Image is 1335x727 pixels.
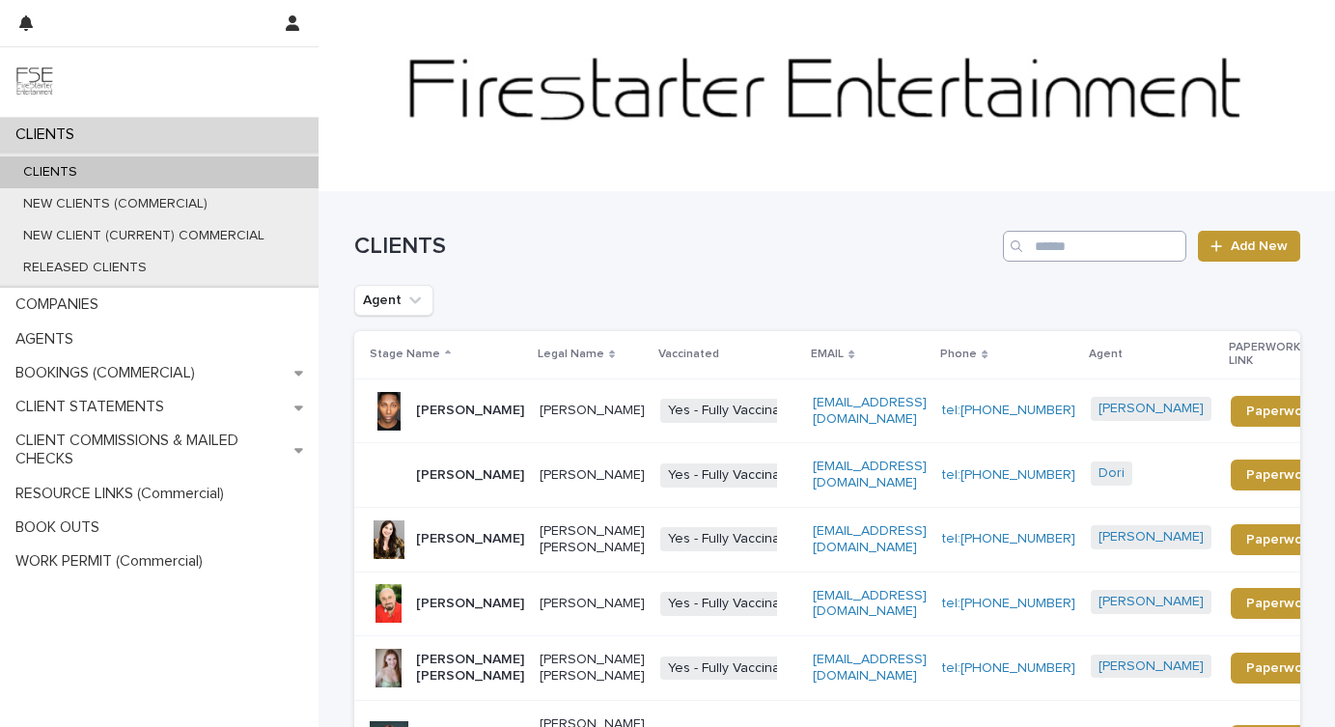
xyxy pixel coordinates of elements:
a: Paperwork [1231,653,1330,684]
h1: CLIENTS [354,233,996,261]
p: CLIENTS [8,164,93,181]
p: EMAIL [811,344,844,365]
span: Paperwork [1246,533,1315,546]
p: [PERSON_NAME] [540,467,645,484]
p: [PERSON_NAME] [540,403,645,419]
a: [PERSON_NAME] [1099,529,1204,545]
p: Legal Name [538,344,604,365]
p: NEW CLIENTS (COMMERCIAL) [8,196,223,212]
a: [EMAIL_ADDRESS][DOMAIN_NAME] [813,653,927,683]
a: tel:[PHONE_NUMBER] [942,661,1075,675]
p: [PERSON_NAME] [PERSON_NAME] [540,523,645,556]
p: Vaccinated [658,344,719,365]
p: [PERSON_NAME] [416,403,524,419]
span: Paperwork [1246,468,1315,482]
p: [PERSON_NAME] [416,531,524,547]
p: CLIENT COMMISSIONS & MAILED CHECKS [8,432,294,468]
p: CLIENT STATEMENTS [8,398,180,416]
p: COMPANIES [8,295,114,314]
a: Paperwork [1231,588,1330,619]
p: BOOKINGS (COMMERCIAL) [8,364,210,382]
a: tel:[PHONE_NUMBER] [942,597,1075,610]
a: Paperwork [1231,396,1330,427]
p: AGENTS [8,330,89,349]
a: [EMAIL_ADDRESS][DOMAIN_NAME] [813,460,927,489]
p: Agent [1089,344,1123,365]
input: Search [1003,231,1186,262]
img: 9JgRvJ3ETPGCJDhvPVA5 [15,63,54,101]
p: RELEASED CLIENTS [8,260,162,276]
p: PAPERWORK LINK [1229,337,1320,373]
p: NEW CLIENT (CURRENT) COMMERCIAL [8,228,280,244]
a: tel:[PHONE_NUMBER] [942,532,1075,545]
a: [EMAIL_ADDRESS][DOMAIN_NAME] [813,524,927,554]
p: WORK PERMIT (Commercial) [8,552,218,571]
span: Yes - Fully Vaccinated [660,463,808,488]
span: Yes - Fully Vaccinated [660,657,808,681]
a: [PERSON_NAME] [1099,658,1204,675]
a: Dori [1099,465,1125,482]
span: Yes - Fully Vaccinated [660,592,808,616]
p: RESOURCE LINKS (Commercial) [8,485,239,503]
a: Add New [1198,231,1299,262]
a: [EMAIL_ADDRESS][DOMAIN_NAME] [813,396,927,426]
a: tel:[PHONE_NUMBER] [942,468,1075,482]
a: Paperwork [1231,460,1330,490]
span: Add New [1231,239,1288,253]
a: tel:[PHONE_NUMBER] [942,404,1075,417]
p: [PERSON_NAME] [PERSON_NAME] [540,652,645,685]
a: Paperwork [1231,524,1330,555]
p: [PERSON_NAME] [416,467,524,484]
span: Paperwork [1246,597,1315,610]
p: [PERSON_NAME] [416,596,524,612]
a: [EMAIL_ADDRESS][DOMAIN_NAME] [813,589,927,619]
span: Paperwork [1246,661,1315,675]
a: [PERSON_NAME] [1099,594,1204,610]
p: Phone [940,344,977,365]
p: BOOK OUTS [8,518,115,537]
span: Paperwork [1246,405,1315,418]
a: [PERSON_NAME] [1099,401,1204,417]
span: Yes - Fully Vaccinated [660,399,808,423]
button: Agent [354,285,433,316]
span: Yes - Fully Vaccinated [660,527,808,551]
p: [PERSON_NAME] [PERSON_NAME] [416,652,524,685]
p: [PERSON_NAME] [540,596,645,612]
p: CLIENTS [8,126,90,144]
p: Stage Name [370,344,440,365]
